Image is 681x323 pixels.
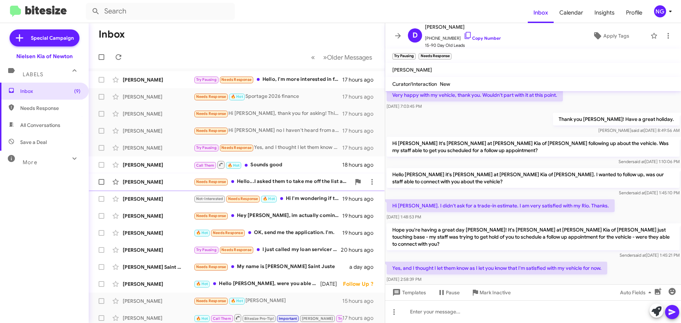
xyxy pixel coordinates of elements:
[123,178,194,185] div: [PERSON_NAME]
[123,263,194,271] div: [PERSON_NAME] Saint Juste
[311,53,315,62] span: «
[343,280,379,288] div: Follow Up ?
[194,229,342,237] div: OK, send me the application. I'm.
[633,252,646,258] span: said at
[194,246,341,254] div: I just called my loan servicer to get an updated balance and I owe $17,550 on it
[123,161,194,168] div: [PERSON_NAME]
[194,313,342,322] div: You have any blue coming hybrid with grey
[342,110,379,117] div: 17 hours ago
[387,137,680,157] p: Hi [PERSON_NAME] It's [PERSON_NAME] at [PERSON_NAME] Kia of [PERSON_NAME] following up about the ...
[654,5,666,17] div: NG
[302,316,333,321] span: [PERSON_NAME]
[425,31,501,42] span: [PHONE_NUMBER]
[231,94,243,99] span: 🔥 Hot
[464,35,501,41] a: Copy Number
[342,297,379,305] div: 15 hours ago
[244,316,274,321] span: Bitesize Pro-Tip!
[425,42,501,49] span: 15-90 Day Old Leads
[196,111,226,116] span: Needs Response
[319,50,376,65] button: Next
[123,297,194,305] div: [PERSON_NAME]
[20,139,47,146] span: Save a Deal
[196,196,223,201] span: Not-Interested
[446,286,460,299] span: Pause
[392,53,416,60] small: Try Pausing
[614,286,660,299] button: Auto Fields
[589,2,620,23] a: Insights
[620,286,654,299] span: Auto Fields
[320,280,343,288] div: [DATE]
[342,144,379,151] div: 17 hours ago
[632,159,645,164] span: said at
[338,316,359,321] span: Try Pausing
[307,50,376,65] nav: Page navigation example
[10,29,79,46] a: Special Campaign
[392,81,437,87] span: Curator/Interaction
[387,214,421,219] span: [DATE] 1:48:53 PM
[194,144,342,152] div: Yes, and I thought I let them know as I let you know that I'm satisfied with my vehicle for now.
[194,76,342,84] div: Hello, I'm more interested in financing, however I'm still shopping around for insurance rates as...
[20,88,81,95] span: Inbox
[123,280,194,288] div: [PERSON_NAME]
[123,110,194,117] div: [PERSON_NAME]
[123,212,194,219] div: [PERSON_NAME]
[432,286,465,299] button: Pause
[23,71,43,78] span: Labels
[194,195,342,203] div: Hi I'm wondering if there's a possibility of me coming down there next week
[342,161,379,168] div: 18 hours ago
[598,128,680,133] span: [PERSON_NAME] [DATE] 8:49:56 AM
[221,77,251,82] span: Needs Response
[413,30,418,41] span: D
[196,247,217,252] span: Try Pausing
[263,196,275,201] span: 🔥 Hot
[196,264,226,269] span: Needs Response
[342,212,379,219] div: 19 hours ago
[341,246,379,254] div: 20 hours ago
[391,286,426,299] span: Templates
[194,110,342,118] div: Hi [PERSON_NAME], thank you for asking! This deal is not appealing to me, so I'm sorry
[23,159,37,166] span: More
[196,282,208,286] span: 🔥 Hot
[620,2,648,23] a: Profile
[196,230,208,235] span: 🔥 Hot
[228,163,240,168] span: 🔥 Hot
[196,316,208,321] span: 🔥 Hot
[20,122,60,129] span: All Conversations
[603,29,629,42] span: Apply Tags
[619,159,680,164] span: Sender [DATE] 1:10:06 PM
[633,190,645,195] span: said at
[123,93,194,100] div: [PERSON_NAME]
[574,29,647,42] button: Apply Tags
[196,213,226,218] span: Needs Response
[213,316,231,321] span: Call Them
[387,262,607,274] p: Yes, and I thought I let them know as I let you know that I'm satisfied with my vehicle for now.
[194,297,342,305] div: [PERSON_NAME]
[387,223,680,250] p: Hope you're having a great day [PERSON_NAME]! It's [PERSON_NAME] at [PERSON_NAME] Kia of [PERSON_...
[349,263,379,271] div: a day ago
[196,77,217,82] span: Try Pausing
[327,54,372,61] span: Older Messages
[387,168,680,188] p: Hello [PERSON_NAME] it's [PERSON_NAME] at [PERSON_NAME] Kia of [PERSON_NAME]. I wanted to follow ...
[465,286,516,299] button: Mark Inactive
[528,2,554,23] a: Inbox
[342,127,379,134] div: 17 hours ago
[342,93,379,100] div: 17 hours ago
[279,316,297,321] span: Important
[228,196,258,201] span: Needs Response
[194,93,342,101] div: Sportage 2026 finance
[31,34,74,41] span: Special Campaign
[392,67,432,73] span: [PERSON_NAME]
[387,104,422,109] span: [DATE] 7:03:45 PM
[20,105,81,112] span: Needs Response
[86,3,235,20] input: Search
[123,229,194,236] div: [PERSON_NAME]
[196,94,226,99] span: Needs Response
[419,53,451,60] small: Needs Response
[99,29,125,40] h1: Inbox
[213,230,243,235] span: Needs Response
[194,280,320,288] div: Hello [PERSON_NAME], were you able to get the vin to the mitsubishi?
[221,247,251,252] span: Needs Response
